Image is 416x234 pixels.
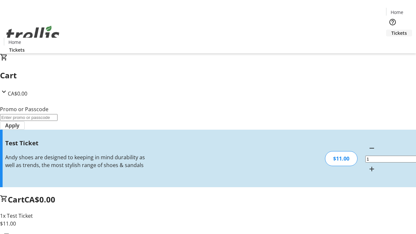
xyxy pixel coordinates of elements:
a: Tickets [386,30,412,36]
span: Tickets [9,46,25,53]
button: Help [386,16,399,29]
button: Increment by one [365,162,378,175]
button: Decrement by one [365,142,378,155]
div: Andy shoes are designed to keeping in mind durability as well as trends, the most stylish range o... [5,153,147,169]
span: Home [8,39,21,45]
img: Orient E2E Organization VdKtsHugBu's Logo [4,19,62,51]
span: CA$0.00 [8,90,27,97]
button: Cart [386,36,399,49]
span: Tickets [391,30,407,36]
a: Home [386,9,407,16]
a: Tickets [4,46,30,53]
h3: Test Ticket [5,138,147,148]
span: Home [391,9,403,16]
span: CA$0.00 [24,194,55,205]
span: Apply [5,122,19,129]
div: $11.00 [325,151,357,166]
a: Home [4,39,25,45]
